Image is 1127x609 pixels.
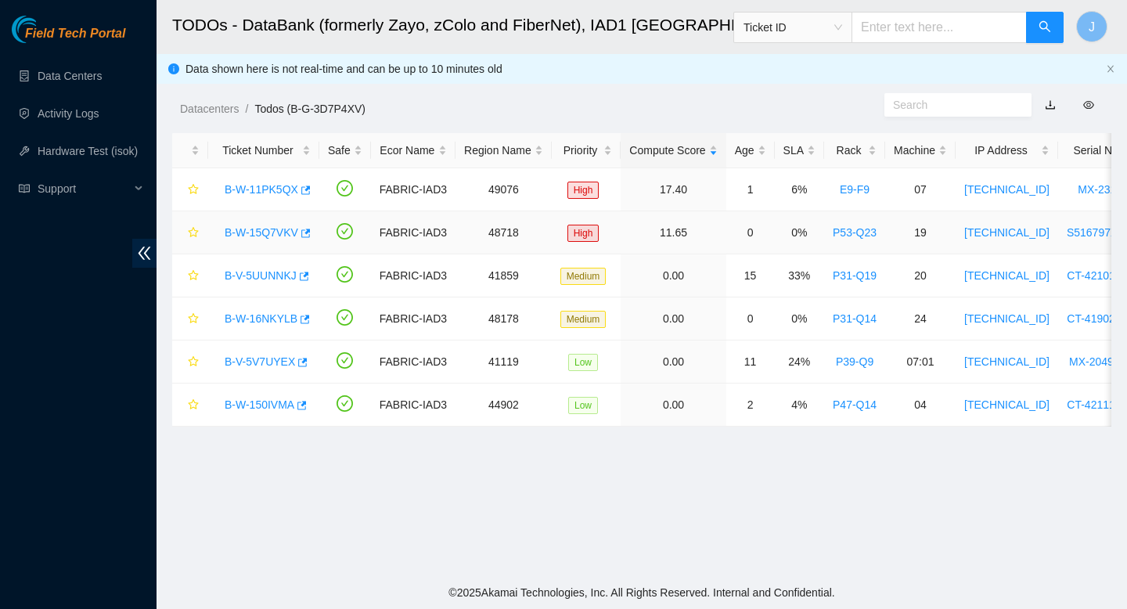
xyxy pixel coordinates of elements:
span: Low [568,397,598,414]
button: star [181,263,200,288]
a: [TECHNICAL_ID] [964,226,1050,239]
span: Support [38,173,130,204]
button: star [181,220,200,245]
td: 0% [775,297,824,341]
td: 33% [775,254,824,297]
td: 48178 [455,297,552,341]
td: 11 [726,341,775,384]
td: 15 [726,254,775,297]
span: star [188,227,199,240]
td: 0.00 [621,254,726,297]
input: Search [893,96,1010,114]
a: Activity Logs [38,107,99,120]
a: [TECHNICAL_ID] [964,269,1050,282]
td: 0.00 [621,384,726,427]
span: star [188,270,199,283]
a: P31-Q14 [833,312,877,325]
button: star [181,392,200,417]
button: star [181,306,200,331]
td: 0% [775,211,824,254]
span: double-left [132,239,157,268]
td: 24% [775,341,824,384]
a: P47-Q14 [833,398,877,411]
td: FABRIC-IAD3 [371,168,455,211]
td: FABRIC-IAD3 [371,384,455,427]
td: FABRIC-IAD3 [371,254,455,297]
span: High [567,182,600,199]
footer: © 2025 Akamai Technologies, Inc. All Rights Reserved. Internal and Confidential. [157,576,1127,609]
td: 07:01 [885,341,956,384]
button: J [1076,11,1107,42]
span: / [245,103,248,115]
a: Data Centers [38,70,102,82]
td: 41119 [455,341,552,384]
span: High [567,225,600,242]
a: [TECHNICAL_ID] [964,398,1050,411]
span: Field Tech Portal [25,27,125,41]
td: 48718 [455,211,552,254]
button: close [1106,64,1115,74]
td: FABRIC-IAD3 [371,211,455,254]
td: 0.00 [621,297,726,341]
span: star [188,399,199,412]
td: 20 [885,254,956,297]
span: read [19,183,30,194]
a: [TECHNICAL_ID] [964,355,1050,368]
td: 0.00 [621,341,726,384]
span: Low [568,354,598,371]
td: 19 [885,211,956,254]
td: 07 [885,168,956,211]
img: Akamai Technologies [12,16,79,43]
span: check-circle [337,180,353,196]
span: J [1089,17,1095,37]
a: B-V-5UUNNKJ [225,269,297,282]
td: 41859 [455,254,552,297]
span: star [188,184,199,196]
span: check-circle [337,309,353,326]
td: 4% [775,384,824,427]
a: Akamai TechnologiesField Tech Portal [12,28,125,49]
button: search [1026,12,1064,43]
a: download [1045,99,1056,111]
a: B-V-5V7UYEX [225,355,295,368]
button: download [1033,92,1068,117]
td: 6% [775,168,824,211]
a: B-W-16NKYLB [225,312,297,325]
span: search [1039,20,1051,35]
a: B-W-11PK5QX [225,183,298,196]
a: Datacenters [180,103,239,115]
button: star [181,177,200,202]
td: 2 [726,384,775,427]
td: 0 [726,297,775,341]
span: star [188,356,199,369]
td: 1 [726,168,775,211]
a: Todos (B-G-3D7P4XV) [254,103,365,115]
span: check-circle [337,395,353,412]
a: B-W-15Q7VKV [225,226,298,239]
span: check-circle [337,223,353,240]
span: Medium [560,268,607,285]
button: star [181,349,200,374]
span: eye [1083,99,1094,110]
a: P39-Q9 [836,355,873,368]
a: P31-Q19 [833,269,877,282]
td: 17.40 [621,168,726,211]
td: FABRIC-IAD3 [371,297,455,341]
td: FABRIC-IAD3 [371,341,455,384]
span: Medium [560,311,607,328]
span: check-circle [337,266,353,283]
span: check-circle [337,352,353,369]
td: 44902 [455,384,552,427]
td: 0 [726,211,775,254]
td: 04 [885,384,956,427]
td: 11.65 [621,211,726,254]
span: star [188,313,199,326]
a: [TECHNICAL_ID] [964,312,1050,325]
a: Hardware Test (isok) [38,145,138,157]
td: 49076 [455,168,552,211]
a: E9-F9 [840,183,870,196]
a: [TECHNICAL_ID] [964,183,1050,196]
span: Ticket ID [744,16,842,39]
a: B-W-150IVMA [225,398,294,411]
